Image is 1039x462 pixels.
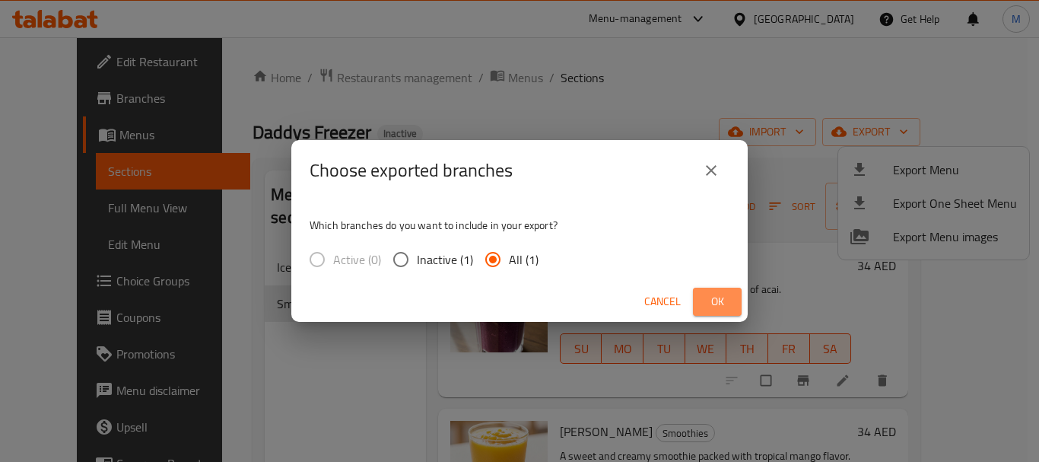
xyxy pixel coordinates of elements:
span: All (1) [509,250,539,269]
h2: Choose exported branches [310,158,513,183]
span: Cancel [644,292,681,311]
button: close [693,152,729,189]
span: Inactive (1) [417,250,473,269]
button: Ok [693,288,742,316]
button: Cancel [638,288,687,316]
p: Which branches do you want to include in your export? [310,218,729,233]
span: Ok [705,292,729,311]
span: Active (0) [333,250,381,269]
